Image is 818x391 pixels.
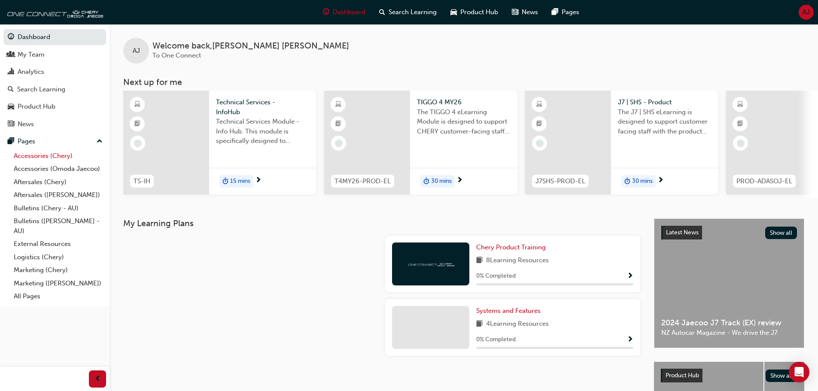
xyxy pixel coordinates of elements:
[230,176,250,186] span: 15 mins
[222,176,228,187] span: duration-icon
[334,176,391,186] span: T4MY26-PROD-EL
[134,118,140,130] span: booktick-icon
[450,7,457,18] span: car-icon
[10,188,106,202] a: Aftersales ([PERSON_NAME])
[8,33,14,41] span: guage-icon
[512,7,518,18] span: news-icon
[3,29,106,45] a: Dashboard
[3,64,106,80] a: Analytics
[10,162,106,176] a: Accessories (Omoda Jaecoo)
[765,227,797,239] button: Show all
[10,251,106,264] a: Logistics (Chery)
[8,86,14,94] span: search-icon
[10,176,106,189] a: Aftersales (Chery)
[476,255,483,266] span: book-icon
[316,3,372,21] a: guage-iconDashboard
[632,176,653,186] span: 30 mins
[3,133,106,149] button: Pages
[789,362,809,382] div: Open Intercom Messenger
[737,118,743,130] span: booktick-icon
[423,176,429,187] span: duration-icon
[505,3,545,21] a: news-iconNews
[323,7,329,18] span: guage-icon
[8,68,14,76] span: chart-icon
[18,50,45,60] div: My Team
[18,119,34,129] div: News
[627,334,633,345] button: Show Progress
[737,139,745,147] span: learningRecordVerb_NONE-icon
[18,136,35,146] div: Pages
[216,97,310,117] span: Technical Services - InfoHub
[4,3,103,21] img: oneconnect
[545,3,586,21] a: pages-iconPages
[535,176,585,186] span: J7SHS-PROD-EL
[476,335,516,345] span: 0 % Completed
[627,271,633,282] button: Show Progress
[123,218,640,228] h3: My Learning Plans
[766,370,798,382] button: Show all
[152,41,349,51] span: Welcome back , [PERSON_NAME] [PERSON_NAME]
[134,139,142,147] span: learningRecordVerb_NONE-icon
[389,7,437,17] span: Search Learning
[666,229,699,236] span: Latest News
[3,116,106,132] a: News
[737,99,743,110] span: learningResourceType_ELEARNING-icon
[456,177,463,185] span: next-icon
[417,107,511,136] span: The TIGGO 4 eLearning Module is designed to support CHERY customer-facing staff with the product ...
[444,3,505,21] a: car-iconProduct Hub
[536,118,542,130] span: booktick-icon
[324,91,517,194] a: T4MY26-PROD-ELTIGGO 4 MY26The TIGGO 4 eLearning Module is designed to support CHERY customer-faci...
[10,215,106,237] a: Bulletins ([PERSON_NAME] - AU)
[8,51,14,59] span: people-icon
[335,118,341,130] span: booktick-icon
[536,99,542,110] span: learningResourceType_ELEARNING-icon
[3,82,106,97] a: Search Learning
[552,7,558,18] span: pages-icon
[624,176,630,187] span: duration-icon
[618,97,712,107] span: J7 | SHS - Product
[407,260,454,268] img: oneconnect
[476,242,549,252] a: Chery Product Training
[216,117,310,146] span: Technical Services Module - Info Hub. This module is specifically designed to address the require...
[10,277,106,290] a: Marketing ([PERSON_NAME])
[8,138,14,145] span: pages-icon
[152,52,201,59] span: To One Connect
[476,319,483,330] span: book-icon
[10,202,106,215] a: Bulletins (Chery - AU)
[618,107,712,136] span: The J7 | SHS eLearning is designed to support customer facing staff with the product and sales in...
[657,177,664,185] span: next-icon
[476,307,541,315] span: Systems and Features
[134,99,140,110] span: learningResourceType_ELEARNING-icon
[335,139,343,147] span: learningRecordVerb_NONE-icon
[255,177,262,185] span: next-icon
[94,374,101,385] span: prev-icon
[3,47,106,63] a: My Team
[10,149,106,163] a: Accessories (Chery)
[97,136,103,147] span: up-icon
[3,27,106,133] button: DashboardMy TeamAnalyticsSearch LearningProduct HubNews
[17,85,65,94] div: Search Learning
[109,77,818,87] h3: Next up for me
[379,7,385,18] span: search-icon
[18,102,55,112] div: Product Hub
[486,255,549,266] span: 8 Learning Resources
[18,67,44,77] div: Analytics
[431,176,452,186] span: 30 mins
[10,237,106,251] a: External Resources
[476,243,546,251] span: Chery Product Training
[486,319,549,330] span: 4 Learning Resources
[661,328,797,338] span: NZ Autocar Magazine - We drive the J7.
[661,318,797,328] span: 2024 Jaecoo J7 Track (EX) review
[562,7,579,17] span: Pages
[627,336,633,344] span: Show Progress
[525,91,718,194] a: J7SHS-PROD-ELJ7 | SHS - ProductThe J7 | SHS eLearning is designed to support customer facing staf...
[536,139,544,147] span: learningRecordVerb_NONE-icon
[803,7,810,17] span: AJ
[654,218,804,348] a: Latest NewsShow all2024 Jaecoo J7 Track (EX) reviewNZ Autocar Magazine - We drive the J7.
[661,226,797,239] a: Latest NewsShow all
[8,103,14,111] span: car-icon
[417,97,511,107] span: TIGGO 4 MY26
[627,273,633,280] span: Show Progress
[476,271,516,281] span: 0 % Completed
